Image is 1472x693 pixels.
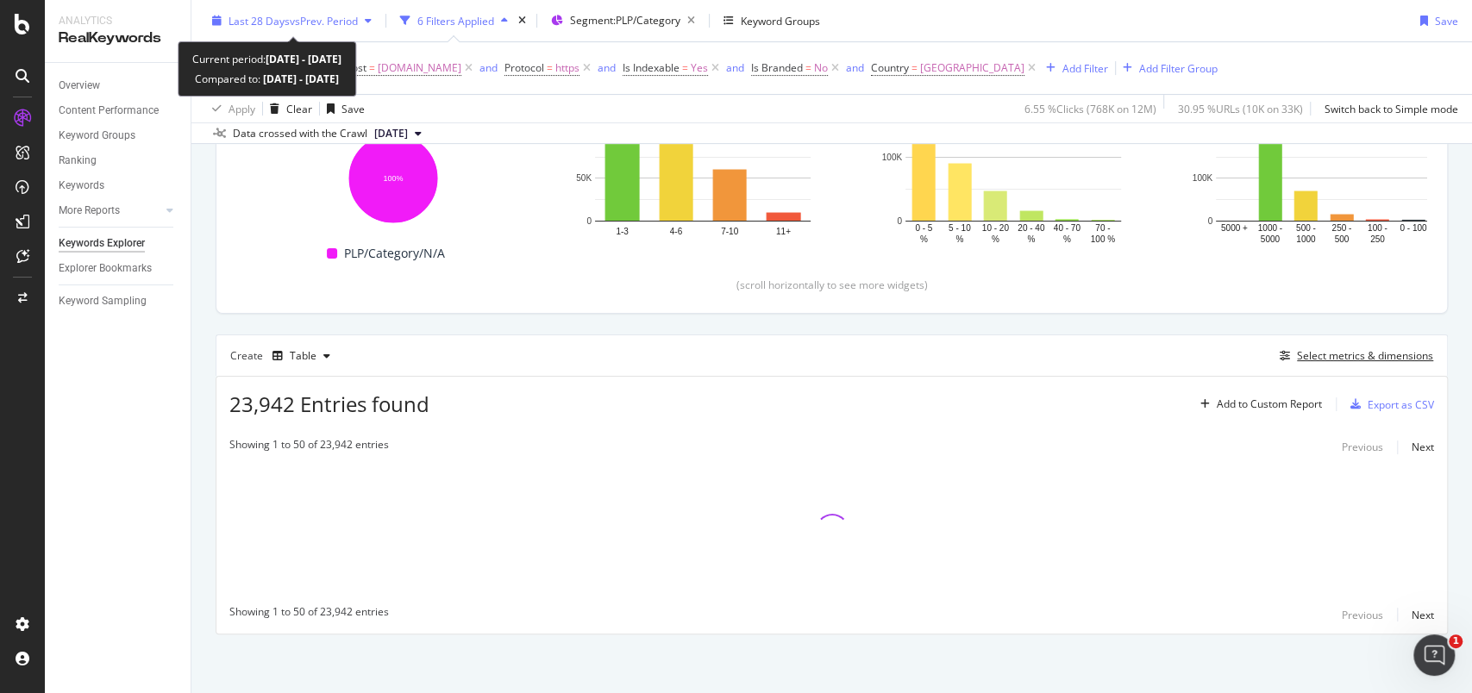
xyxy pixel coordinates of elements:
button: and [479,59,498,76]
span: vs Prev. Period [290,13,358,28]
span: 2025 Sep. 27th [374,126,408,141]
button: Select metrics & dimensions [1273,346,1433,366]
span: Segment: PLP/Category [570,13,680,28]
text: 5000 + [1221,224,1248,234]
button: Keyword Groups [717,7,827,34]
button: Table [266,342,337,370]
span: = [547,60,553,75]
button: 6 Filters Applied [393,7,515,34]
div: Previous [1342,608,1383,622]
a: Content Performance [59,102,179,120]
span: No [814,56,828,80]
button: Last 28 DaysvsPrev. Period [205,7,379,34]
div: Showing 1 to 50 of 23,942 entries [229,604,389,625]
div: Export as CSV [1368,397,1434,412]
button: Apply [205,95,255,122]
a: Overview [59,77,179,95]
span: 1 [1449,634,1463,648]
text: 1000 - [1258,224,1282,234]
div: A chart. [879,84,1148,246]
div: Keyword Groups [59,127,135,145]
svg: A chart. [568,84,837,246]
div: Add Filter Group [1139,60,1218,75]
text: 5000 [1261,234,1281,244]
button: Add to Custom Report [1193,390,1322,418]
text: 500 [1334,234,1349,244]
button: and [726,59,744,76]
button: and [846,59,864,76]
a: Keyword Groups [59,127,179,145]
div: (scroll horizontally to see more widgets) [237,278,1426,292]
a: Explorer Bookmarks [59,259,179,278]
div: A chart. [1189,84,1458,246]
span: Last 28 Days [229,13,290,28]
div: Analytics [59,14,177,28]
div: RealKeywords [59,28,177,48]
text: 11+ [776,227,791,236]
div: Previous [1342,440,1383,454]
span: https [555,56,579,80]
button: Add Filter Group [1116,58,1218,78]
text: % [992,234,999,244]
text: 0 [897,216,902,226]
b: [DATE] - [DATE] [260,72,339,86]
button: Add Filter [1039,58,1108,78]
div: More Reports [59,202,120,220]
button: [DATE] [367,123,429,144]
div: and [598,60,616,75]
button: Clear [263,95,312,122]
text: 4-6 [670,227,683,236]
div: Keyword Groups [741,13,820,28]
span: Is Branded [751,60,803,75]
button: and [598,59,616,76]
span: = [911,60,918,75]
button: Next [1412,604,1434,625]
div: Apply [229,101,255,115]
text: 500 - [1296,224,1316,234]
span: [GEOGRAPHIC_DATA] [920,56,1024,80]
text: 100 - [1368,224,1387,234]
span: Protocol [504,60,544,75]
div: Save [341,101,365,115]
text: 0 - 100 [1400,224,1427,234]
text: 10 - 20 [982,224,1010,234]
div: Overview [59,77,100,95]
text: 0 [586,216,592,226]
div: Keywords Explorer [59,234,145,253]
iframe: Intercom live chat [1413,634,1455,676]
svg: A chart. [258,125,527,225]
div: 6 Filters Applied [417,13,494,28]
button: Save [320,95,365,122]
text: 100 % [1091,234,1115,244]
span: Is Indexable [623,60,680,75]
div: Create [230,342,337,370]
a: Ranking [59,152,179,170]
div: Save [1435,13,1458,28]
div: Switch back to Simple mode [1325,101,1458,115]
div: and [479,60,498,75]
div: Add Filter [1062,60,1108,75]
div: Keywords [59,177,104,195]
div: Select metrics & dimensions [1297,348,1433,363]
text: 1-3 [616,227,629,236]
text: % [1063,234,1071,244]
span: 23,942 Entries found [229,390,429,418]
div: Next [1412,608,1434,622]
span: = [682,60,688,75]
text: % [955,234,963,244]
text: 40 - 70 [1054,224,1081,234]
text: 100% [384,175,404,184]
a: Keyword Sampling [59,292,179,310]
text: 5 - 10 [949,224,971,234]
span: Yes [691,56,708,80]
a: Keywords Explorer [59,234,179,253]
div: and [846,60,864,75]
div: 30.95 % URLs ( 10K on 33K ) [1178,101,1303,115]
text: 20 - 40 [1018,224,1045,234]
text: 100K [882,153,903,162]
div: Data crossed with the Crawl [233,126,367,141]
div: Content Performance [59,102,159,120]
div: Keyword Sampling [59,292,147,310]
